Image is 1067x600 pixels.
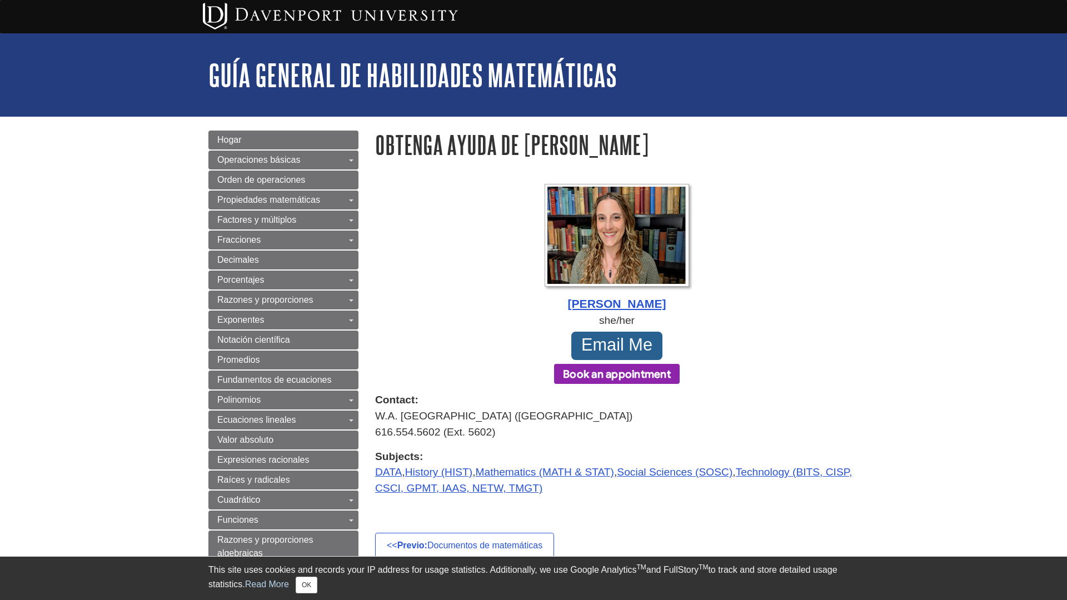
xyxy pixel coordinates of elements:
a: Porcentajes [208,271,358,289]
span: Porcentajes [217,275,265,284]
a: <<Previo:Documentos de matemáticas [375,533,554,558]
a: Cuadrático [208,491,358,509]
span: Expresiones racionales [217,455,309,464]
span: Cuadrático [217,495,260,504]
span: Operaciones básicas [217,155,300,164]
div: 616.554.5602 (Ext. 5602) [375,424,859,441]
span: Raíces y radicales [217,475,290,484]
a: Fundamentos de ecuaciones [208,371,358,389]
a: Mathematics (MATH & STAT) [476,466,614,478]
span: Ecuaciones lineales [217,415,296,424]
span: Funciones [217,515,258,524]
a: Profile Photo [PERSON_NAME] [375,184,859,313]
button: Close [296,577,317,593]
a: Promedios [208,351,358,369]
span: Promedios [217,355,260,364]
span: Fundamentos de ecuaciones [217,375,331,384]
a: Operaciones básicas [208,151,358,169]
a: Polinomios [208,391,358,409]
a: Read More [245,579,289,589]
sup: TM [636,563,646,571]
a: Razones y proporciones [208,291,358,309]
a: Ecuaciones lineales [208,411,358,429]
a: Hogar [208,131,358,149]
a: Razones y proporciones algebraicas [208,531,358,563]
sup: TM [699,563,708,571]
span: Decimales [217,255,259,264]
img: Profile Photo [545,184,689,287]
a: Raíces y radicales [208,471,358,489]
h1: Obtenga ayuda de [PERSON_NAME] [375,131,859,159]
span: Exponentes [217,315,265,324]
span: Orden de operaciones [217,175,305,184]
a: Factores y múltiplos [208,211,358,229]
a: Social Sciences (SOSC) [617,466,732,478]
div: [PERSON_NAME] [375,295,859,313]
a: Valor absoluto [208,431,358,449]
span: Razones y proporciones [217,295,313,304]
strong: Subjects: [375,449,859,465]
a: Notación científica [208,331,358,349]
a: Fracciones [208,231,358,249]
span: Notación científica [217,335,290,344]
span: Razones y proporciones algebraicas [217,535,313,558]
a: Decimales [208,251,358,269]
span: Hogar [217,135,242,144]
span: Factores y múltiplos [217,215,296,224]
div: , , , , [375,449,859,497]
span: Propiedades matemáticas [217,195,320,204]
button: Book an appointment [554,364,680,384]
a: Orden de operaciones [208,171,358,189]
a: History (HIST) [405,466,473,478]
a: Guía general de habilidades matemáticas [208,58,617,92]
a: Expresiones racionales [208,451,358,469]
img: Davenport University [203,3,458,29]
strong: Previo: [397,541,427,550]
a: Email Me [571,332,663,359]
strong: Contact: [375,392,859,408]
div: she/her [375,313,859,329]
a: Propiedades matemáticas [208,191,358,209]
div: W.A. [GEOGRAPHIC_DATA] ([GEOGRAPHIC_DATA]) [375,408,859,424]
span: Polinomios [217,395,261,404]
a: Exponentes [208,311,358,329]
a: Funciones [208,511,358,529]
span: Fracciones [217,235,261,244]
span: Valor absoluto [217,435,273,444]
a: DATA [375,466,402,478]
div: This site uses cookies and records your IP address for usage statistics. Additionally, we use Goo... [208,563,859,593]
